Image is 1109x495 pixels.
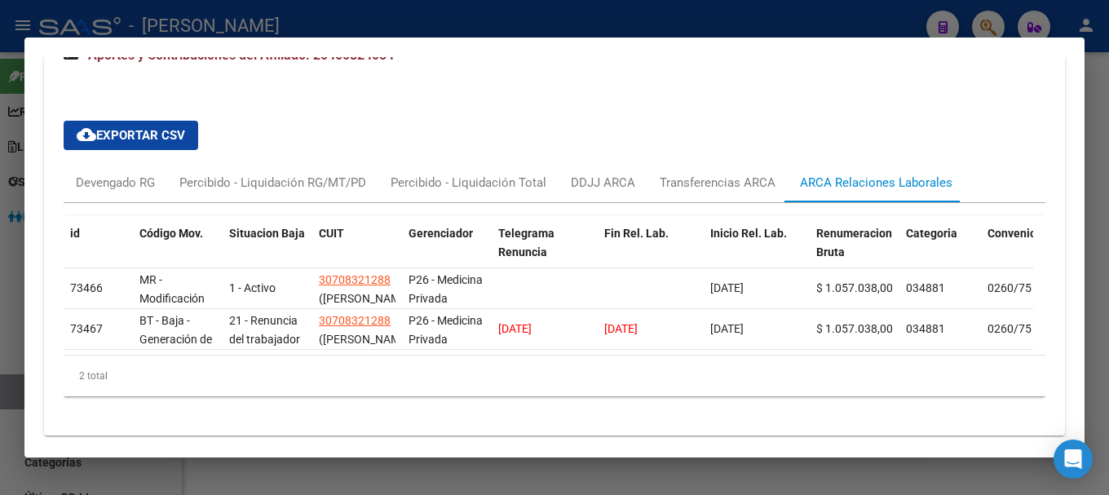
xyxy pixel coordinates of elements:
[229,227,305,240] span: Situacion Baja
[981,216,1063,288] datatable-header-cell: Convenio
[77,125,96,144] mat-icon: cloud_download
[604,227,669,240] span: Fin Rel. Lab.
[319,227,344,240] span: CUIT
[64,356,1045,396] div: 2 total
[816,281,893,294] span: $ 1.057.038,00
[179,174,366,192] div: Percibido - Liquidación RG/MT/PD
[409,227,473,240] span: Gerenciador
[391,174,546,192] div: Percibido - Liquidación Total
[492,216,598,288] datatable-header-cell: Telegrama Renuncia
[498,322,532,335] span: [DATE]
[816,322,893,335] span: $ 1.057.038,00
[906,227,957,240] span: Categoria
[88,47,394,63] span: Aportes y Contribuciones del Afiliado: 20400824054
[987,281,1032,294] span: 0260/75
[710,322,744,335] span: [DATE]
[312,216,402,288] datatable-header-cell: CUIT
[598,216,704,288] datatable-header-cell: Fin Rel. Lab.
[319,333,410,401] span: ([PERSON_NAME] EQUIPOS Y SERVICIOS SRL S. R. L.)
[319,314,391,327] span: 30708321288
[906,281,945,294] span: 034881
[64,216,133,288] datatable-header-cell: id
[660,174,775,192] div: Transferencias ARCA
[77,128,185,143] span: Exportar CSV
[810,216,899,288] datatable-header-cell: Renumeracion Bruta
[139,227,203,240] span: Código Mov.
[906,322,945,335] span: 034881
[223,216,312,288] datatable-header-cell: Situacion Baja
[571,174,635,192] div: DDJJ ARCA
[319,292,410,360] span: ([PERSON_NAME] EQUIPOS Y SERVICIOS SRL S. R. L.)
[139,314,212,365] span: BT - Baja - Generación de Clave
[710,281,744,294] span: [DATE]
[44,82,1065,435] div: Aportes y Contribuciones del Afiliado: 20400824054
[704,216,810,288] datatable-header-cell: Inicio Rel. Lab.
[899,216,981,288] datatable-header-cell: Categoria
[409,314,483,346] span: P26 - Medicina Privada
[816,227,892,259] span: Renumeracion Bruta
[710,227,787,240] span: Inicio Rel. Lab.
[1054,440,1093,479] div: Open Intercom Messenger
[229,281,276,294] span: 1 - Activo
[409,273,483,305] span: P26 - Medicina Privada
[319,273,391,286] span: 30708321288
[402,216,492,288] datatable-header-cell: Gerenciador
[800,174,952,192] div: ARCA Relaciones Laborales
[987,227,1036,240] span: Convenio
[229,314,300,420] span: 21 - Renuncia del trabajador / ART.240 - LCT / ART.64 Inc.a) L22248 y otras
[987,322,1032,335] span: 0260/75
[64,121,198,150] button: Exportar CSV
[70,322,103,335] span: 73467
[139,273,216,360] span: MR - Modificación de datos en la relación CUIT –CUIL
[70,227,80,240] span: id
[498,227,554,259] span: Telegrama Renuncia
[70,281,103,294] span: 73466
[604,322,638,335] span: [DATE]
[76,174,155,192] div: Devengado RG
[133,216,223,288] datatable-header-cell: Código Mov.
